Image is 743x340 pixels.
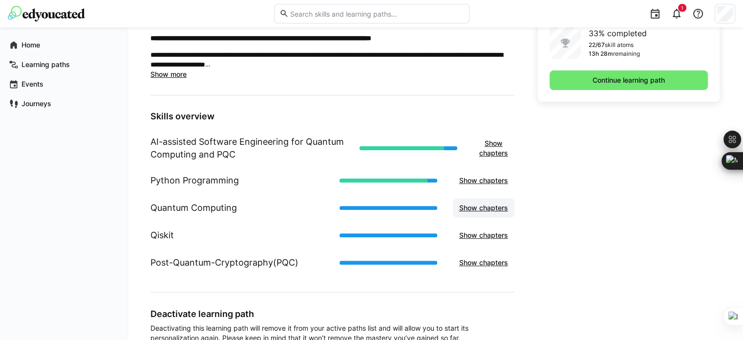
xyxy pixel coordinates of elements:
span: Continue learning path [591,75,666,85]
h3: Deactivate learning path [150,308,514,319]
span: Show more [150,70,187,78]
span: Show chapters [458,258,509,268]
button: Continue learning path [550,70,708,90]
p: remaining [613,50,640,58]
span: 1 [681,5,683,11]
h1: Qiskit [150,229,174,242]
h1: Post-Quantum-Cryptography(PQC) [150,256,298,269]
h1: Quantum Computing [150,202,237,214]
p: skill atoms [605,41,634,49]
p: 13h 28m [589,50,613,58]
h1: AI-assisted Software Engineering for Quantum Computing and PQC [150,136,352,161]
input: Search skills and learning paths… [289,9,464,18]
span: Show chapters [478,138,509,158]
button: Show chapters [473,134,514,163]
button: Show chapters [453,171,514,190]
button: Show chapters [453,198,514,218]
span: Show chapters [458,230,509,240]
button: Show chapters [453,226,514,245]
button: Show chapters [453,253,514,272]
h1: Python Programming [150,174,239,187]
p: 33% completed [589,27,647,39]
span: Show chapters [458,203,509,213]
h3: Skills overview [150,111,514,122]
span: Show chapters [458,176,509,185]
p: 22/67 [589,41,605,49]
